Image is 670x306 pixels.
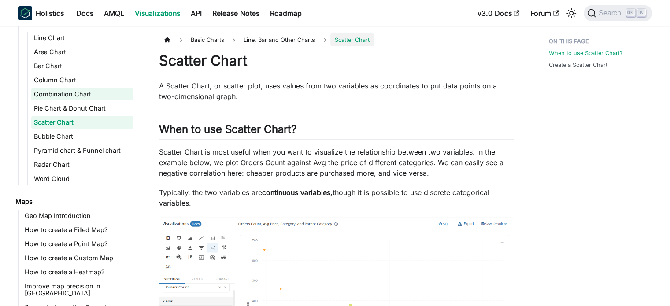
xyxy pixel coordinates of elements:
a: How to create a Custom Map [22,252,133,264]
a: Docs [71,6,99,20]
a: Maps [13,195,133,208]
a: When to use Scatter Chart? [549,49,623,57]
p: A Scatter Chart, or scatter plot, uses values from two variables as coordinates to put data point... [159,81,514,102]
a: Radar Chart [31,159,133,171]
kbd: K [637,9,646,17]
a: How to create a Point Map? [22,238,133,250]
p: Typically, the two variables are though it is possible to use discrete categorical variables. [159,187,514,208]
a: Word Cloud [31,173,133,185]
a: Combination Chart [31,88,133,100]
p: Scatter Chart is most useful when you want to visualize the relationship between two variables. I... [159,147,514,178]
a: Forum [525,6,564,20]
a: Scatter Chart [31,116,133,129]
a: Column Chart [31,74,133,86]
a: Home page [159,33,176,46]
span: Scatter Chart [330,33,374,46]
img: Holistics [18,6,32,20]
a: Bubble Chart [31,130,133,143]
h2: When to use Scatter Chart? [159,123,514,140]
span: Basic Charts [186,33,229,46]
nav: Breadcrumbs [159,33,514,46]
a: Area Chart [31,46,133,58]
strong: continuous variables, [262,188,333,197]
b: Holistics [36,8,64,18]
a: Pie Chart & Donut Chart [31,102,133,114]
a: Pyramid chart & Funnel chart [31,144,133,157]
a: How to create a Filled Map? [22,224,133,236]
a: Geo Map Introduction [22,210,133,222]
button: Search (Ctrl+K) [584,5,652,21]
a: HolisticsHolistics [18,6,64,20]
button: Switch between dark and light mode (currently light mode) [564,6,578,20]
a: Create a Scatter Chart [549,61,607,69]
a: Roadmap [265,6,307,20]
a: Visualizations [130,6,185,20]
span: Line, Bar and Other Charts [239,33,319,46]
a: Improve map precision in [GEOGRAPHIC_DATA] [22,280,133,299]
a: v3.0 Docs [472,6,525,20]
a: Line Chart [31,32,133,44]
nav: Docs sidebar [9,26,141,306]
a: How to create a Heatmap? [22,266,133,278]
a: Release Notes [207,6,265,20]
span: Search [596,9,626,17]
a: AMQL [99,6,130,20]
h1: Scatter Chart [159,52,514,70]
a: API [185,6,207,20]
a: Bar Chart [31,60,133,72]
